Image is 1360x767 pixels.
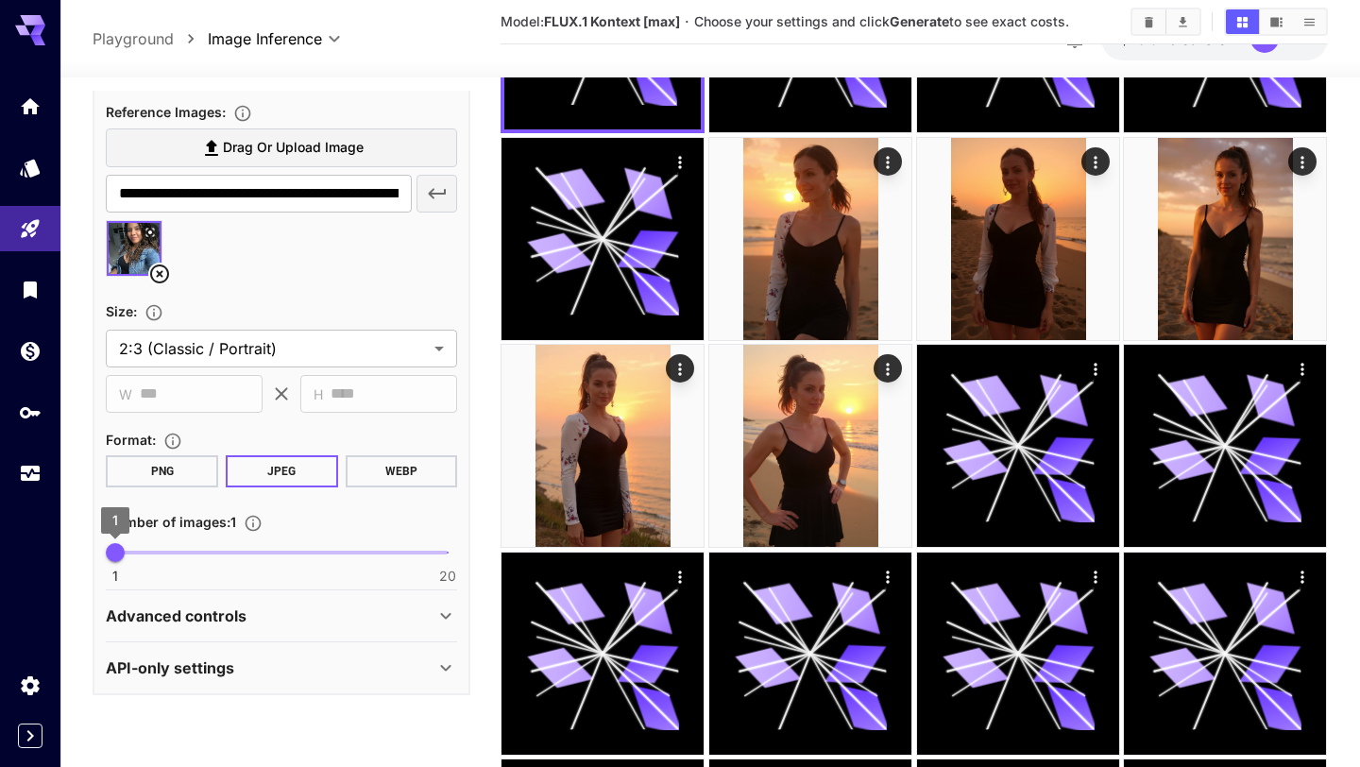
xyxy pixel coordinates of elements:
div: Actions [874,147,902,176]
p: · [685,10,689,33]
div: Actions [667,354,695,383]
span: 2:3 (Classic / Portrait) [119,337,427,360]
div: Actions [667,147,695,176]
button: Adjust the dimensions of the generated image by specifying its width and height in pixels, or sel... [137,303,171,322]
div: Actions [1081,354,1110,383]
button: Show media in video view [1260,9,1293,34]
button: Show media in list view [1293,9,1326,34]
button: Show media in grid view [1226,9,1259,34]
button: Choose the file format for the output image. [156,432,190,451]
span: Model: [501,13,680,29]
label: Drag or upload image [106,128,457,167]
button: Expand sidebar [18,724,42,748]
div: Actions [1289,354,1317,383]
button: Specify how many images to generate in a single request. Each image generation will be charged se... [236,514,270,533]
span: credits left [1169,31,1235,47]
span: 1 [112,512,118,528]
div: Actions [1289,147,1317,176]
img: 2Q== [1124,138,1326,340]
img: 2Q== [917,138,1119,340]
div: Advanced controls [106,593,457,639]
span: Image Inference [208,27,322,50]
div: Actions [874,354,902,383]
div: Usage [19,462,42,486]
span: H [314,383,323,405]
img: Z [501,345,704,547]
span: Choose your settings and click to see exact costs. [694,13,1069,29]
div: Show media in grid viewShow media in video viewShow media in list view [1224,8,1328,36]
div: Settings [19,673,42,697]
span: 1 [112,567,118,586]
p: Advanced controls [106,605,246,627]
div: API Keys [19,401,42,424]
img: Z [709,138,911,340]
b: FLUX.1 Kontext [max] [544,13,680,29]
div: Clear AllDownload All [1130,8,1201,36]
div: Actions [1081,147,1110,176]
div: Library [19,278,42,301]
span: 20 [439,567,456,586]
div: Home [19,94,42,118]
button: JPEG [226,455,338,487]
button: Download All [1166,9,1199,34]
a: Playground [93,27,174,50]
div: Playground [19,217,42,241]
span: Number of images : 1 [106,514,236,530]
div: Models [19,156,42,179]
span: $20.87 [1120,31,1169,47]
button: Upload a reference image to guide the result. This is needed for Image-to-Image or Inpainting. Su... [226,104,260,123]
div: API-only settings [106,645,457,690]
div: Actions [1081,562,1110,590]
span: W [119,383,132,405]
div: Wallet [19,339,42,363]
span: Format : [106,432,156,448]
div: Actions [1289,562,1317,590]
b: Generate [890,13,949,29]
p: API-only settings [106,656,234,679]
img: Z [709,345,911,547]
button: PNG [106,455,218,487]
span: Size : [106,303,137,319]
nav: breadcrumb [93,27,208,50]
span: Drag or upload image [223,136,364,160]
div: Actions [874,562,902,590]
button: Clear All [1132,9,1165,34]
div: Actions [667,562,695,590]
span: Reference Images : [106,104,226,120]
button: WEBP [346,455,458,487]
